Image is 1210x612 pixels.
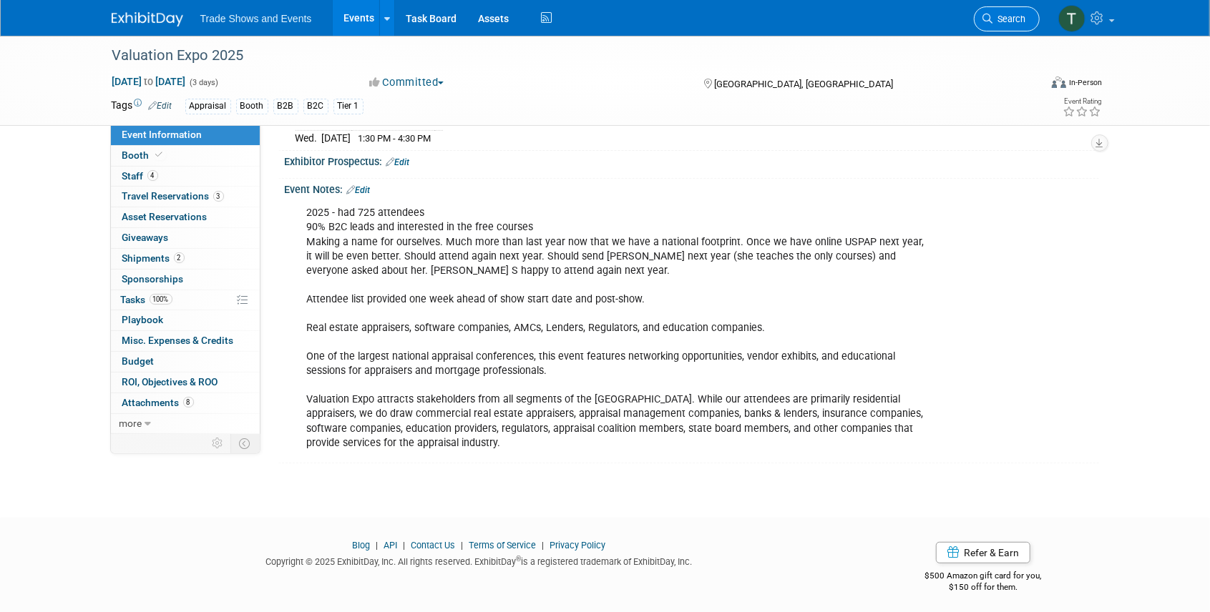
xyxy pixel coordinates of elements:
a: Travel Reservations3 [111,187,260,207]
a: Search [974,6,1040,31]
span: Staff [122,170,158,182]
div: Event Notes: [285,179,1099,197]
div: $150 off for them. [868,581,1099,593]
span: 8 [183,397,194,408]
span: 4 [147,170,158,181]
div: Exhibitor Prospectus: [285,151,1099,169]
span: 100% [150,294,172,305]
div: Event Rating [1063,98,1101,105]
div: Tier 1 [333,99,364,114]
button: Committed [364,75,449,90]
a: Refer & Earn [936,542,1030,563]
td: Toggle Event Tabs [230,434,260,453]
div: In-Person [1068,77,1102,88]
span: more [119,418,142,429]
a: Contact Us [411,540,455,551]
a: Attachments8 [111,393,260,413]
div: Copyright © 2025 ExhibitDay, Inc. All rights reserved. ExhibitDay is a registered trademark of Ex... [112,552,847,568]
span: | [372,540,381,551]
a: Edit [347,185,371,195]
div: B2C [303,99,328,114]
a: Booth [111,146,260,166]
td: Tags [112,98,172,114]
span: Tasks [121,294,172,305]
span: Shipments [122,252,185,264]
a: API [384,540,397,551]
a: Terms of Service [469,540,536,551]
td: [DATE] [322,130,351,145]
td: Personalize Event Tab Strip [206,434,231,453]
span: (3 days) [189,78,219,87]
i: Booth reservation complete [156,151,163,159]
span: [DATE] [DATE] [112,75,187,88]
a: Asset Reservations [111,207,260,227]
span: Search [993,14,1026,24]
span: Budget [122,355,155,367]
a: Privacy Policy [550,540,605,551]
td: Wed. [296,130,322,145]
span: Giveaways [122,232,169,243]
img: ExhibitDay [112,12,183,26]
span: Sponsorships [122,273,184,285]
span: to [142,76,156,87]
span: | [399,540,409,551]
a: Giveaways [111,228,260,248]
div: 2025 - had 725 attendees 90% B2C leads and interested in the free courses Making a name for ourse... [297,199,942,457]
span: Misc. Expenses & Credits [122,335,234,346]
a: Edit [386,157,410,167]
a: Playbook [111,310,260,330]
span: 2 [174,252,185,263]
span: 1:30 PM - 4:30 PM [358,133,431,144]
span: Booth [122,149,166,161]
div: Valuation Expo 2025 [107,43,1018,69]
span: Trade Shows and Events [200,13,312,24]
span: | [457,540,467,551]
span: Attachments [122,397,194,408]
div: Appraisal [185,99,231,114]
a: Staff4 [111,167,260,187]
a: Tasks100% [111,290,260,310]
a: Misc. Expenses & Credits [111,331,260,351]
a: Budget [111,352,260,372]
img: Tiff Wagner [1058,5,1085,32]
span: | [538,540,547,551]
a: Shipments2 [111,249,260,269]
span: [GEOGRAPHIC_DATA], [GEOGRAPHIC_DATA] [714,79,893,89]
a: ROI, Objectives & ROO [111,372,260,393]
a: Sponsorships [111,270,260,290]
a: Edit [149,101,172,111]
sup: ® [516,555,521,563]
span: ROI, Objectives & ROO [122,376,218,388]
a: Event Information [111,125,260,145]
div: Event Format [955,74,1103,96]
span: Event Information [122,129,203,140]
a: more [111,414,260,434]
div: Booth [236,99,268,114]
span: 3 [213,191,224,202]
span: Travel Reservations [122,190,224,202]
span: Playbook [122,314,164,325]
img: Format-Inperson.png [1052,76,1066,88]
div: B2B [273,99,298,114]
a: Blog [352,540,370,551]
div: $500 Amazon gift card for you, [868,561,1099,593]
span: Asset Reservations [122,211,208,222]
